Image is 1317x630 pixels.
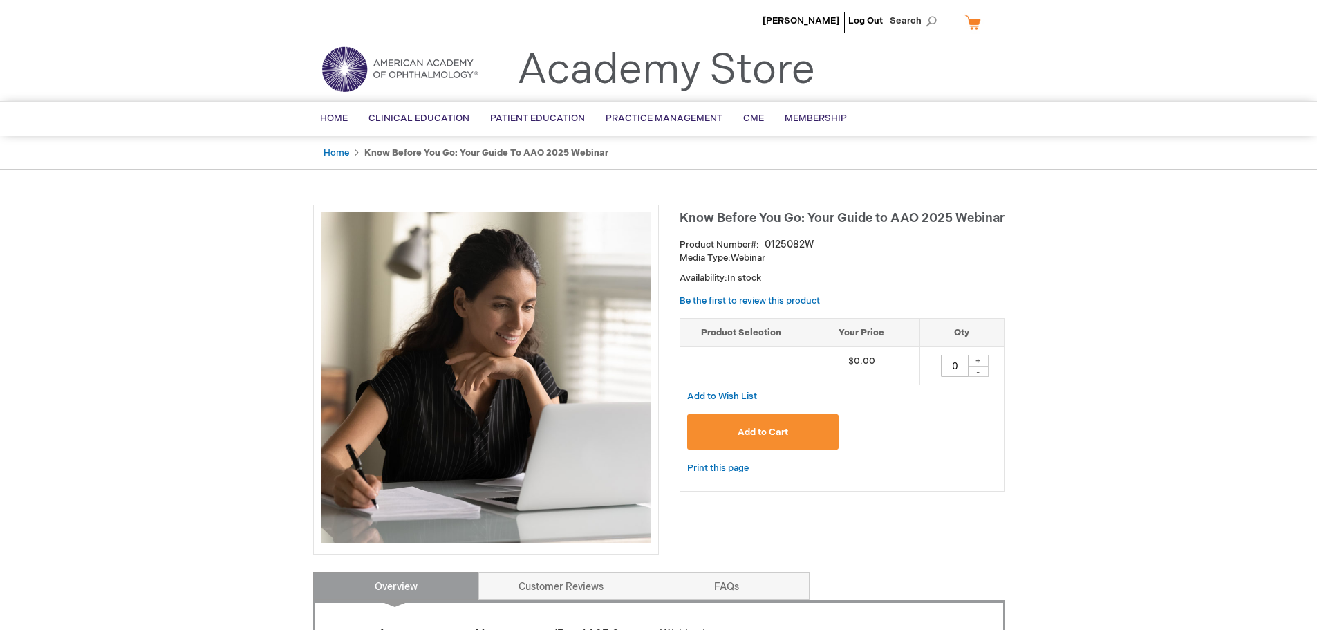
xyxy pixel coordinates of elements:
button: Add to Cart [687,414,839,450]
p: Availability: [680,272,1005,285]
a: Academy Store [517,46,815,95]
span: Search [890,7,942,35]
a: Home [324,147,349,158]
input: Qty [941,355,969,377]
a: Log Out [848,15,883,26]
span: Add to Cart [738,427,788,438]
span: Patient Education [490,113,585,124]
a: Customer Reviews [478,572,644,600]
span: Practice Management [606,113,722,124]
a: Be the first to review this product [680,295,820,306]
a: FAQs [644,572,810,600]
a: Print this page [687,460,749,477]
a: Add to Wish List [687,390,757,402]
strong: Media Type: [680,252,731,263]
span: In stock [727,272,761,284]
div: + [968,355,989,367]
td: $0.00 [803,347,920,385]
div: - [968,366,989,377]
span: Home [320,113,348,124]
img: Know Before You Go: Your Guide to AAO 2025 Webinar [321,212,651,543]
span: Clinical Education [368,113,469,124]
th: Your Price [803,318,920,347]
th: Product Selection [680,318,803,347]
span: Add to Wish List [687,391,757,402]
p: Webinar [680,252,1005,265]
a: Overview [313,572,479,600]
th: Qty [920,318,1004,347]
span: Membership [785,113,847,124]
span: Know Before You Go: Your Guide to AAO 2025 Webinar [680,211,1005,225]
div: 0125082W [765,238,814,252]
strong: Know Before You Go: Your Guide to AAO 2025 Webinar [364,147,608,158]
span: CME [743,113,764,124]
strong: Product Number [680,239,759,250]
a: [PERSON_NAME] [763,15,839,26]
